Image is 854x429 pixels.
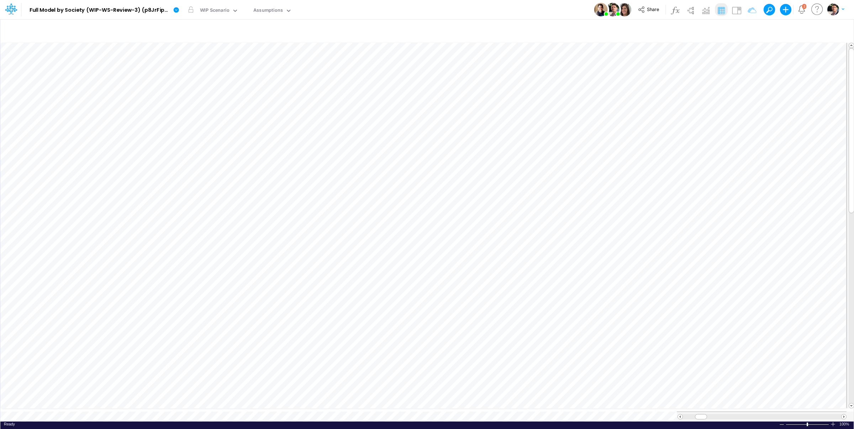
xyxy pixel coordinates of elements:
[4,422,15,426] span: Ready
[200,7,230,15] div: WIP Scenario
[6,22,699,37] input: Type a title here
[618,3,631,16] img: User Image Icon
[839,422,850,427] span: 100%
[634,4,664,15] button: Share
[839,422,850,427] div: Zoom level
[606,3,620,16] img: User Image Icon
[797,5,806,14] a: Notifications
[30,7,170,14] b: Full Model by Society (WIP-WS-Review-3) (p8JrFipGveTU7I_vk960F.EPc.b3Teyw) [DATE]T16:40:57UTC
[779,422,785,427] div: Zoom Out
[647,6,659,12] span: Share
[830,422,836,427] div: Zoom In
[4,422,15,427] div: In Ready mode
[594,3,607,16] img: User Image Icon
[786,422,830,427] div: Zoom
[807,423,808,426] div: Zoom
[253,7,283,15] div: Assumptions
[803,5,805,8] div: 2 unread items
